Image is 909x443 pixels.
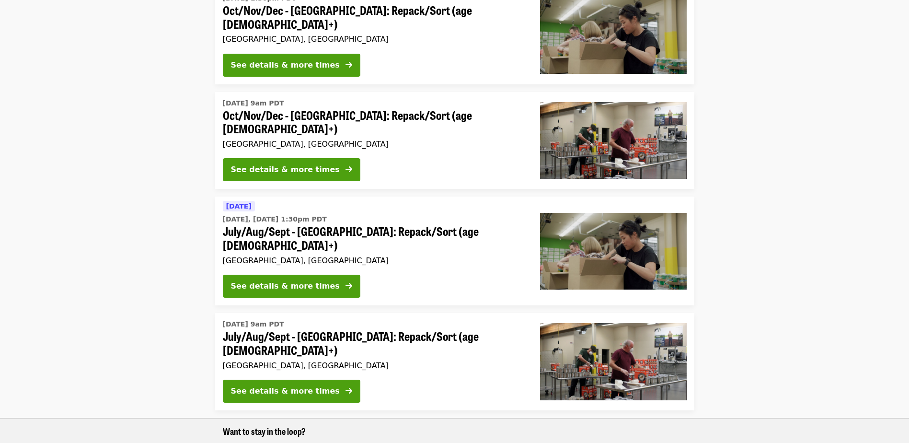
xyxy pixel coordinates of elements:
div: [GEOGRAPHIC_DATA], [GEOGRAPHIC_DATA] [223,35,525,44]
div: See details & more times [231,59,340,71]
span: July/Aug/Sept - [GEOGRAPHIC_DATA]: Repack/Sort (age [DEMOGRAPHIC_DATA]+) [223,224,525,252]
button: See details & more times [223,54,360,77]
i: arrow-right icon [345,281,352,291]
i: arrow-right icon [345,165,352,174]
i: arrow-right icon [345,60,352,70]
div: See details & more times [231,164,340,175]
time: [DATE], [DATE] 1:30pm PDT [223,214,327,224]
div: [GEOGRAPHIC_DATA], [GEOGRAPHIC_DATA] [223,361,525,370]
div: See details & more times [231,280,340,292]
img: July/Aug/Sept - Portland: Repack/Sort (age 8+) organized by Oregon Food Bank [540,213,687,290]
a: See details for "Oct/Nov/Dec - Portland: Repack/Sort (age 16+)" [215,92,694,189]
img: Oct/Nov/Dec - Portland: Repack/Sort (age 16+) organized by Oregon Food Bank [540,102,687,179]
a: See details for "July/Aug/Sept - Portland: Repack/Sort (age 8+)" [215,197,694,305]
span: July/Aug/Sept - [GEOGRAPHIC_DATA]: Repack/Sort (age [DEMOGRAPHIC_DATA]+) [223,329,525,357]
time: [DATE] 9am PDT [223,319,284,329]
img: July/Aug/Sept - Portland: Repack/Sort (age 16+) organized by Oregon Food Bank [540,323,687,400]
div: See details & more times [231,385,340,397]
i: arrow-right icon [345,386,352,396]
div: [GEOGRAPHIC_DATA], [GEOGRAPHIC_DATA] [223,140,525,149]
button: See details & more times [223,275,360,298]
button: See details & more times [223,158,360,181]
a: See details for "July/Aug/Sept - Portland: Repack/Sort (age 16+)" [215,313,694,410]
div: [GEOGRAPHIC_DATA], [GEOGRAPHIC_DATA] [223,256,525,265]
span: Oct/Nov/Dec - [GEOGRAPHIC_DATA]: Repack/Sort (age [DEMOGRAPHIC_DATA]+) [223,108,525,136]
span: [DATE] [226,202,252,210]
time: [DATE] 9am PDT [223,98,284,108]
span: Want to stay in the loop? [223,425,306,437]
span: Oct/Nov/Dec - [GEOGRAPHIC_DATA]: Repack/Sort (age [DEMOGRAPHIC_DATA]+) [223,3,525,31]
button: See details & more times [223,380,360,403]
